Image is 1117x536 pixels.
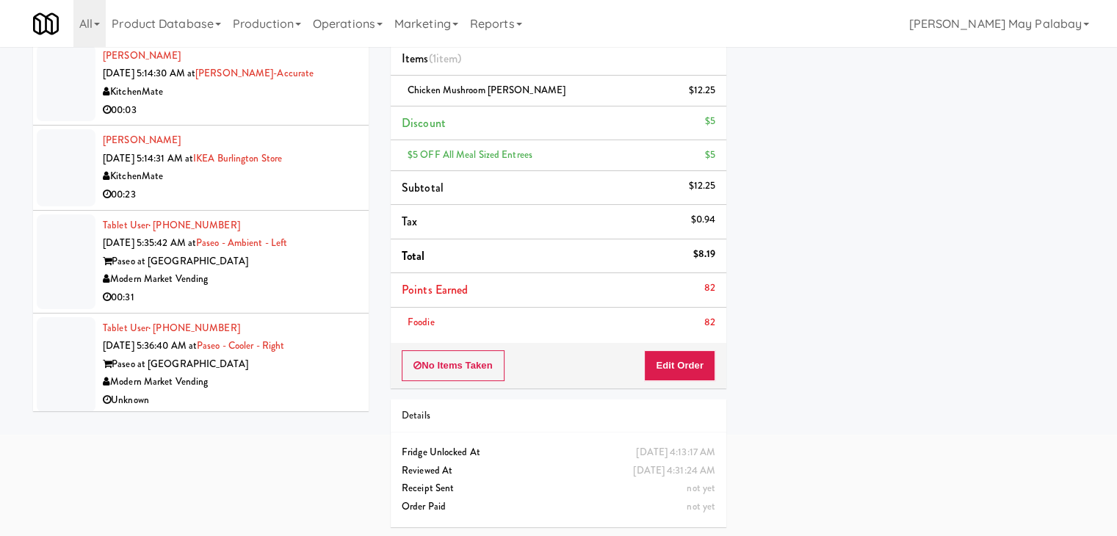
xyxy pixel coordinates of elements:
[103,391,358,410] div: Unknown
[103,133,181,147] a: [PERSON_NAME]
[103,66,195,80] span: [DATE] 5:14:30 AM at
[402,213,417,230] span: Tax
[402,115,446,131] span: Discount
[402,407,715,425] div: Details
[103,253,358,271] div: Paseo at [GEOGRAPHIC_DATA]
[408,148,532,162] span: $5 OFF All Meal Sized Entrees
[103,355,358,374] div: Paseo at [GEOGRAPHIC_DATA]
[33,41,369,126] li: [PERSON_NAME][DATE] 5:14:30 AM at[PERSON_NAME]-AccurateKitchenMate00:03
[704,314,715,332] div: 82
[197,338,284,352] a: Paseo - Cooler - Right
[402,247,425,264] span: Total
[33,211,369,314] li: Tablet User· [PHONE_NUMBER][DATE] 5:35:42 AM atPaseo - Ambient - LeftPaseo at [GEOGRAPHIC_DATA]Mo...
[148,218,240,232] span: · [PHONE_NUMBER]
[402,462,715,480] div: Reviewed At
[148,321,240,335] span: · [PHONE_NUMBER]
[644,350,715,381] button: Edit Order
[103,167,358,186] div: KitchenMate
[402,350,505,381] button: No Items Taken
[33,314,369,416] li: Tablet User· [PHONE_NUMBER][DATE] 5:36:40 AM atPaseo - Cooler - RightPaseo at [GEOGRAPHIC_DATA]Mo...
[402,479,715,498] div: Receipt Sent
[402,179,444,196] span: Subtotal
[103,236,196,250] span: [DATE] 5:35:42 AM at
[103,83,358,101] div: KitchenMate
[688,177,715,195] div: $12.25
[687,481,715,495] span: not yet
[691,211,716,229] div: $0.94
[33,126,369,210] li: [PERSON_NAME][DATE] 5:14:31 AM atIKEA Burlington StoreKitchenMate00:23
[103,218,240,232] a: Tablet User· [PHONE_NUMBER]
[196,236,287,250] a: Paseo - Ambient - Left
[705,146,715,164] div: $5
[429,50,462,67] span: (1 )
[103,186,358,204] div: 00:23
[693,245,716,264] div: $8.19
[195,66,314,80] a: [PERSON_NAME]-Accurate
[636,443,715,462] div: [DATE] 4:13:17 AM
[103,289,358,307] div: 00:31
[402,443,715,462] div: Fridge Unlocked At
[402,281,468,298] span: Points Earned
[103,270,358,289] div: Modern Market Vending
[688,82,715,100] div: $12.25
[402,50,461,67] span: Items
[408,83,565,97] span: Chicken Mushroom [PERSON_NAME]
[704,279,715,297] div: 82
[103,338,197,352] span: [DATE] 5:36:40 AM at
[705,112,715,131] div: $5
[687,499,715,513] span: not yet
[193,151,282,165] a: IKEA Burlington Store
[402,498,715,516] div: Order Paid
[408,315,435,329] span: Foodie
[33,11,59,37] img: Micromart
[436,50,458,67] ng-pluralize: item
[103,321,240,335] a: Tablet User· [PHONE_NUMBER]
[633,462,715,480] div: [DATE] 4:31:24 AM
[103,48,181,62] a: [PERSON_NAME]
[103,373,358,391] div: Modern Market Vending
[103,151,193,165] span: [DATE] 5:14:31 AM at
[103,101,358,120] div: 00:03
